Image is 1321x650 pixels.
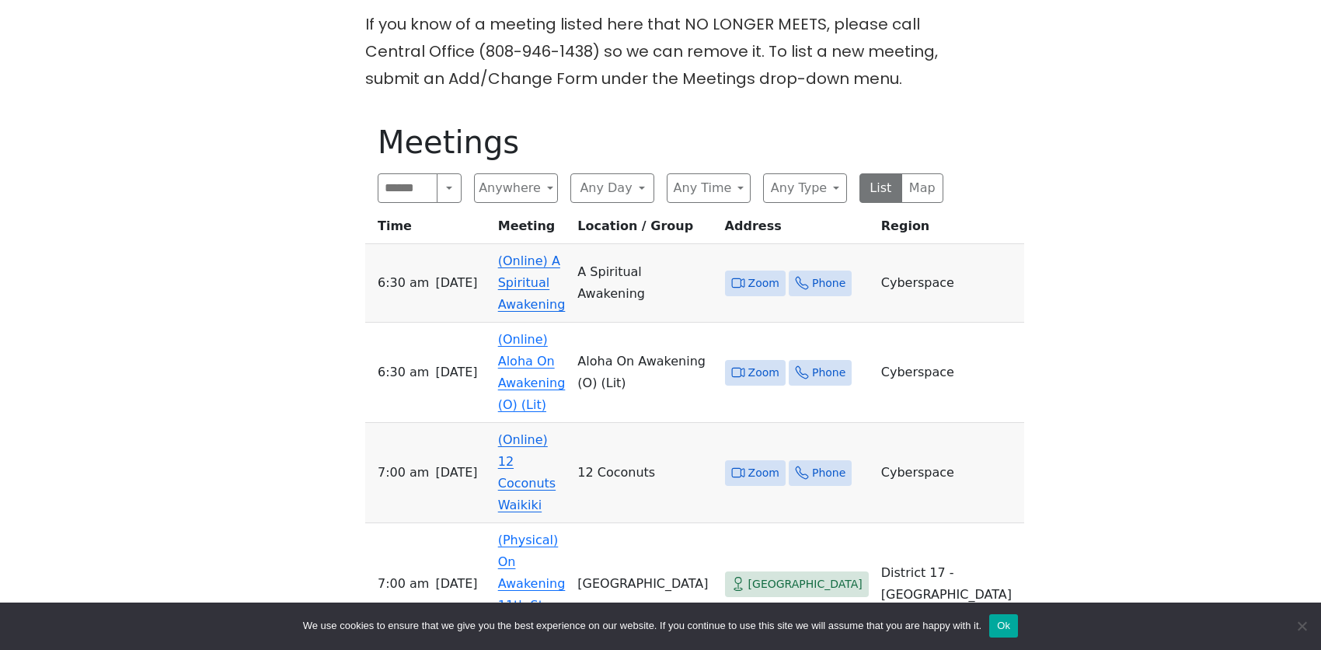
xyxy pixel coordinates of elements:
[435,462,477,484] span: [DATE]
[378,462,429,484] span: 7:00 AM
[875,523,1024,645] td: District 17 - [GEOGRAPHIC_DATA]
[435,272,477,294] span: [DATE]
[571,244,718,323] td: A Spiritual Awakening
[571,215,718,244] th: Location / Group
[303,618,981,634] span: We use cookies to ensure that we give you the best experience on our website. If you continue to ...
[378,362,429,383] span: 6:30 AM
[498,253,566,312] a: (Online) A Spiritual Awakening
[812,274,845,293] span: Phone
[571,523,718,645] td: [GEOGRAPHIC_DATA]
[498,432,556,512] a: (Online) 12 Coconuts Waikiki
[378,124,943,161] h1: Meetings
[365,11,956,93] p: If you know of a meeting listed here that NO LONGER MEETS, please call Central Office (808-946-14...
[812,463,845,483] span: Phone
[435,573,477,595] span: [DATE]
[437,173,462,203] button: Search
[763,173,847,203] button: Any Type
[378,272,429,294] span: 6:30 AM
[901,173,944,203] button: Map
[498,533,566,634] a: (Physical) On Awakening 11th Step Meditation
[498,332,566,412] a: (Online) Aloha On Awakening (O) (Lit)
[748,575,863,594] span: [GEOGRAPHIC_DATA]
[378,573,429,595] span: 7:00 AM
[875,244,1024,323] td: Cyberspace
[365,215,492,244] th: Time
[474,173,558,203] button: Anywhere
[748,463,779,483] span: Zoom
[719,215,875,244] th: Address
[748,274,779,293] span: Zoom
[748,363,779,383] span: Zoom
[571,323,718,423] td: Aloha On Awakening (O) (Lit)
[989,614,1018,638] button: Ok
[571,423,718,523] td: 12 Coconuts
[1294,618,1309,634] span: No
[875,423,1024,523] td: Cyberspace
[492,215,572,244] th: Meeting
[667,173,751,203] button: Any Time
[875,215,1024,244] th: Region
[435,362,477,383] span: [DATE]
[570,173,654,203] button: Any Day
[378,173,437,203] input: Search
[812,363,845,383] span: Phone
[859,173,902,203] button: List
[875,323,1024,423] td: Cyberspace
